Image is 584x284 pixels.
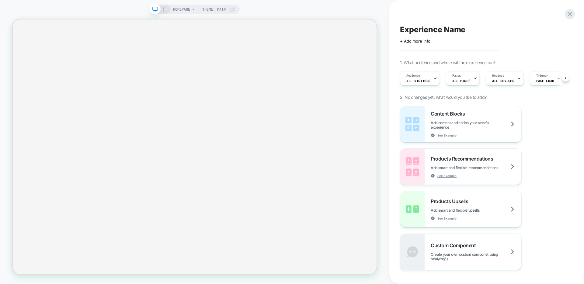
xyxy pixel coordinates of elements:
span: Page Load [536,79,554,83]
span: Custom Component [431,242,479,248]
span: + Add more info [400,39,430,43]
span: Trigger [536,74,548,78]
span: HOMEPAGE [173,5,190,14]
span: ALL DEVICES [492,79,514,83]
span: See Example [437,133,457,137]
span: Devices [492,74,504,78]
span: Theme: MAIN [202,5,226,14]
span: Experience Name [400,25,465,34]
span: See Example [437,216,457,220]
span: Audience [406,74,420,78]
span: 1. What audience and where will the experience run? [400,60,495,65]
span: All Visitors [406,79,430,83]
span: Add smart and flexible recommendations [431,165,513,170]
span: Content Blocks [431,111,468,117]
span: Add content and enrich your store's experience [431,120,521,130]
span: Add smart and flexible upsells [431,208,495,213]
span: Products Recommendations [431,156,496,162]
span: See Example [437,174,457,178]
span: ALL PAGES [452,79,470,83]
span: Products Upsells [431,198,471,204]
span: Create your own custom componet using html/css/js [431,252,521,261]
span: 2. No changes yet, what would you like to add? [400,95,486,100]
span: Pages [452,74,461,78]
